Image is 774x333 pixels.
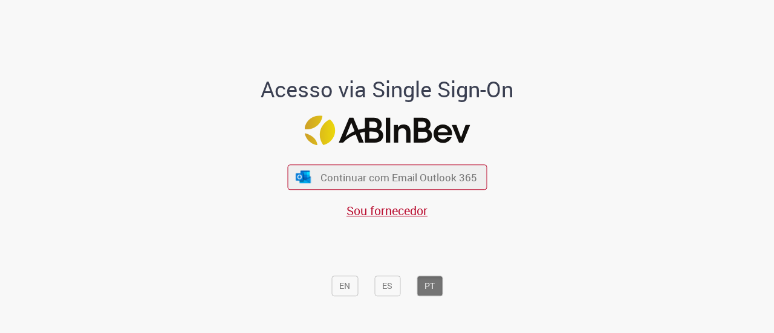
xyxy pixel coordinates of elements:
button: EN [331,276,358,296]
a: Sou fornecedor [346,202,428,219]
button: ES [374,276,400,296]
button: PT [417,276,443,296]
img: ícone Azure/Microsoft 360 [295,170,312,183]
span: Continuar com Email Outlook 365 [320,170,477,184]
button: ícone Azure/Microsoft 360 Continuar com Email Outlook 365 [287,165,487,190]
h1: Acesso via Single Sign-On [220,77,555,102]
img: Logo ABInBev [304,115,470,145]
